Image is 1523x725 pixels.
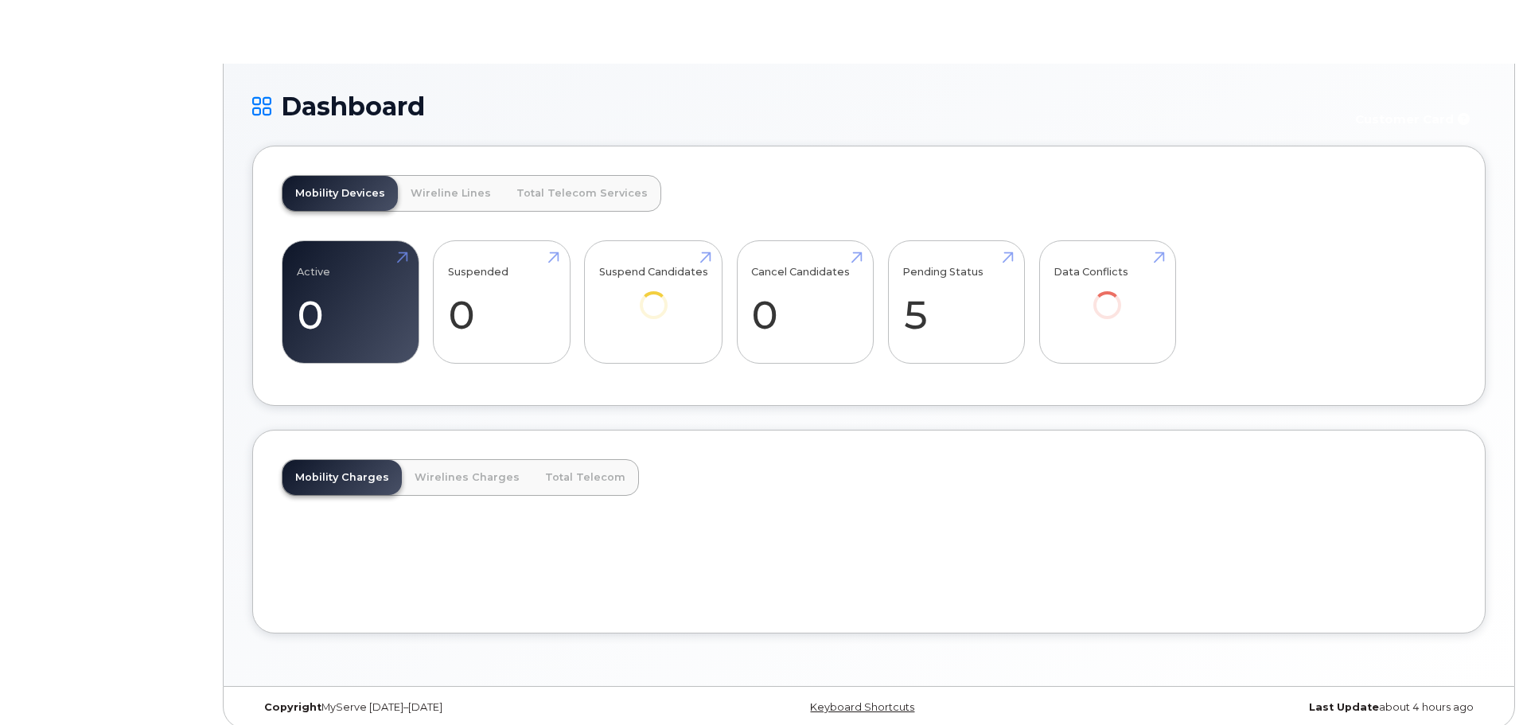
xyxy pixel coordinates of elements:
a: Active 0 [297,250,404,355]
a: Suspend Candidates [599,250,708,341]
a: Total Telecom Services [504,176,660,211]
a: Mobility Charges [282,460,402,495]
a: Wirelines Charges [402,460,532,495]
a: Data Conflicts [1054,250,1161,341]
a: Cancel Candidates 0 [751,250,859,355]
a: Suspended 0 [448,250,555,355]
a: Total Telecom [532,460,638,495]
a: Mobility Devices [282,176,398,211]
strong: Copyright [264,701,321,713]
div: MyServe [DATE]–[DATE] [252,701,664,714]
a: Pending Status 5 [902,250,1010,355]
strong: Last Update [1309,701,1379,713]
a: Wireline Lines [398,176,504,211]
h1: Dashboard [252,92,1334,120]
div: about 4 hours ago [1074,701,1486,714]
button: Customer Card [1342,105,1486,133]
a: Keyboard Shortcuts [810,701,914,713]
